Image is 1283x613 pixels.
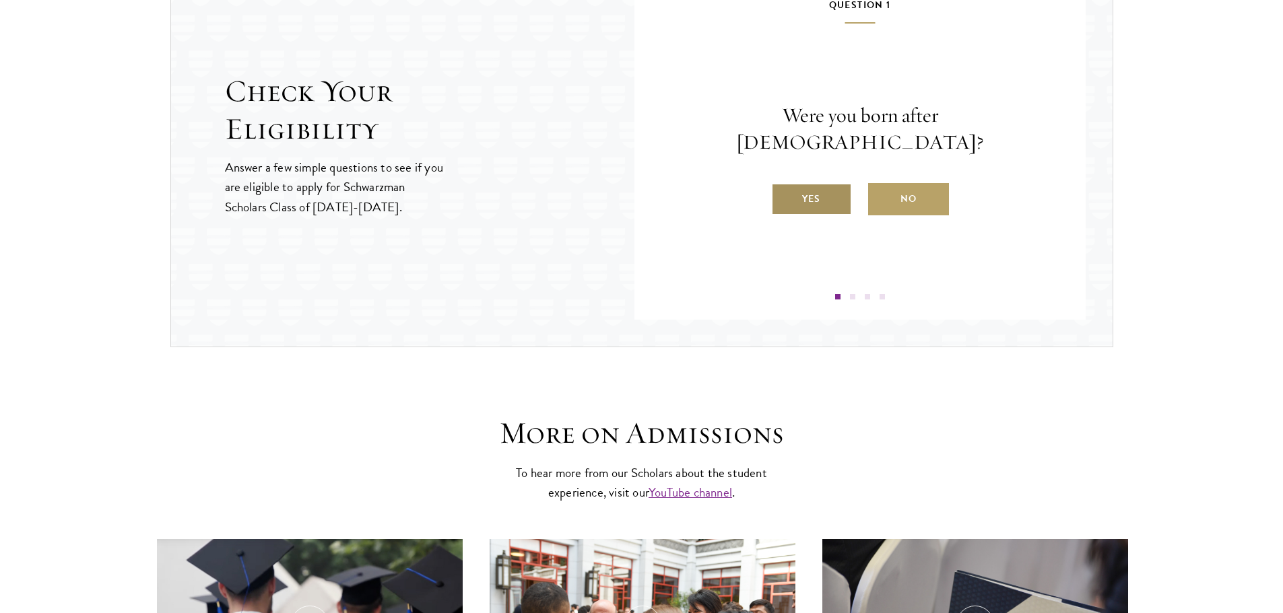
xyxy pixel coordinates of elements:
[675,102,1045,156] p: Were you born after [DEMOGRAPHIC_DATA]?
[433,414,851,452] h3: More on Admissions
[649,482,732,502] a: YouTube channel
[771,183,852,215] label: Yes
[225,73,634,148] h2: Check Your Eligibility
[868,183,949,215] label: No
[511,463,773,502] p: To hear more from our Scholars about the student experience, visit our .
[225,157,445,216] p: Answer a few simple questions to see if you are eligible to apply for Schwarzman Scholars Class o...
